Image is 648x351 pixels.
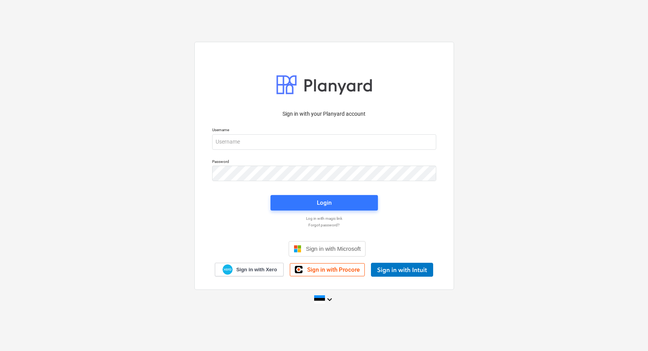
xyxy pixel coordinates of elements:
[290,263,365,276] a: Sign in with Procore
[212,127,436,134] p: Username
[212,110,436,118] p: Sign in with your Planyard account
[212,159,436,166] p: Password
[325,295,334,304] i: keyboard_arrow_down
[208,216,440,221] a: Log in with magic link
[212,134,436,150] input: Username
[223,264,233,275] img: Xero logo
[270,195,378,211] button: Login
[294,245,301,253] img: Microsoft logo
[208,223,440,228] a: Forgot password?
[215,263,284,276] a: Sign in with Xero
[306,245,361,252] span: Sign in with Microsoft
[307,266,360,273] span: Sign in with Procore
[236,266,277,273] span: Sign in with Xero
[317,198,332,208] div: Login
